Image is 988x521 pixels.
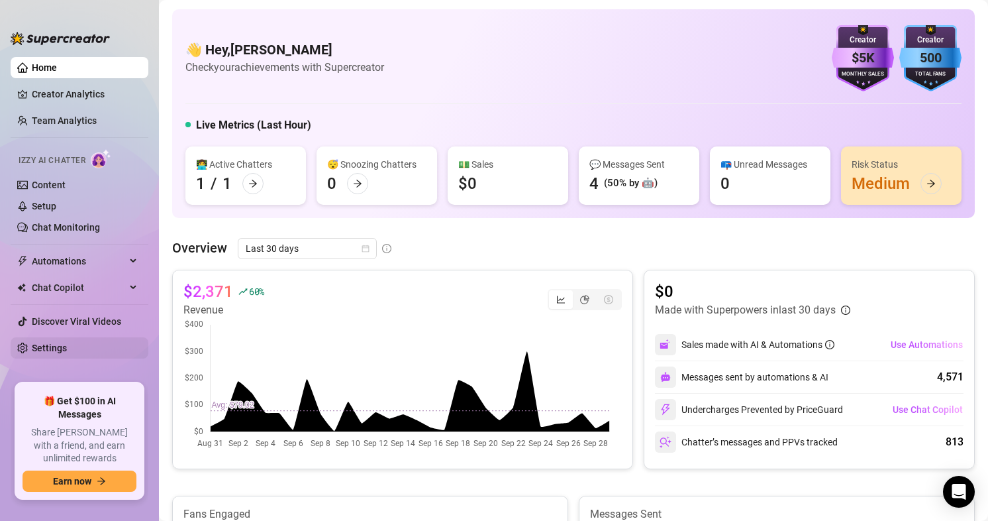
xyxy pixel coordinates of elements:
[353,179,362,188] span: arrow-right
[926,179,936,188] span: arrow-right
[946,434,963,450] div: 813
[832,48,894,68] div: $5K
[185,59,384,76] article: Check your achievements with Supercreator
[556,295,566,304] span: line-chart
[11,32,110,45] img: logo-BBDzfeDw.svg
[655,367,828,388] div: Messages sent by automations & AI
[196,173,205,194] div: 1
[183,302,264,318] article: Revenue
[238,287,248,296] span: rise
[720,157,820,172] div: 📪 Unread Messages
[172,238,227,258] article: Overview
[32,62,57,73] a: Home
[23,395,136,421] span: 🎁 Get $100 in AI Messages
[327,157,426,172] div: 😴 Snoozing Chatters
[458,173,477,194] div: $0
[580,295,589,304] span: pie-chart
[604,295,613,304] span: dollar-circle
[832,25,894,91] img: purple-badge-B9DA21FR.svg
[249,285,264,298] span: 60 %
[32,180,66,190] a: Content
[899,70,962,79] div: Total Fans
[832,70,894,79] div: Monthly Sales
[185,40,384,59] h4: 👋 Hey, [PERSON_NAME]
[660,436,671,448] img: svg%3e
[32,277,126,298] span: Chat Copilot
[892,399,963,420] button: Use Chat Copilot
[681,337,834,352] div: Sales made with AI & Automations
[660,404,671,416] img: svg%3e
[222,173,232,194] div: 1
[23,471,136,492] button: Earn nowarrow-right
[32,316,121,327] a: Discover Viral Videos
[32,115,97,126] a: Team Analytics
[17,283,26,292] img: Chat Copilot
[660,372,671,382] img: svg%3e
[825,340,834,349] span: info-circle
[899,25,962,91] img: blue-badge-DgoSNQY1.svg
[899,34,962,46] div: Creator
[852,157,951,172] div: Risk Status
[890,334,963,355] button: Use Automations
[604,176,658,192] div: (50% by 🤖)
[655,281,850,302] article: $0
[832,34,894,46] div: Creator
[943,476,975,508] div: Open Intercom Messenger
[91,149,111,168] img: AI Chatter
[589,173,599,194] div: 4
[32,222,100,233] a: Chat Monitoring
[32,343,67,353] a: Settings
[183,281,233,302] article: $2,371
[327,173,336,194] div: 0
[589,157,689,172] div: 💬 Messages Sent
[196,157,295,172] div: 👩‍💻 Active Chatters
[548,289,622,310] div: segmented control
[891,339,963,350] span: Use Automations
[246,239,369,259] span: Last 30 days
[32,251,126,272] span: Automations
[19,154,85,167] span: Izzy AI Chatter
[97,477,106,486] span: arrow-right
[458,157,558,172] div: 💵 Sales
[382,244,391,253] span: info-circle
[655,399,843,420] div: Undercharges Prevented by PriceGuard
[893,404,963,415] span: Use Chat Copilot
[17,256,28,266] span: thunderbolt
[841,306,850,315] span: info-circle
[660,339,671,351] img: svg%3e
[23,426,136,465] span: Share [PERSON_NAME] with a friend, and earn unlimited rewards
[720,173,730,194] div: 0
[937,369,963,385] div: 4,571
[53,476,91,487] span: Earn now
[655,432,838,453] div: Chatter’s messages and PPVs tracked
[899,48,962,68] div: 500
[248,179,258,188] span: arrow-right
[196,117,311,133] h5: Live Metrics (Last Hour)
[362,245,370,253] span: calendar
[32,201,56,211] a: Setup
[655,302,836,318] article: Made with Superpowers in last 30 days
[32,84,138,105] a: Creator Analytics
